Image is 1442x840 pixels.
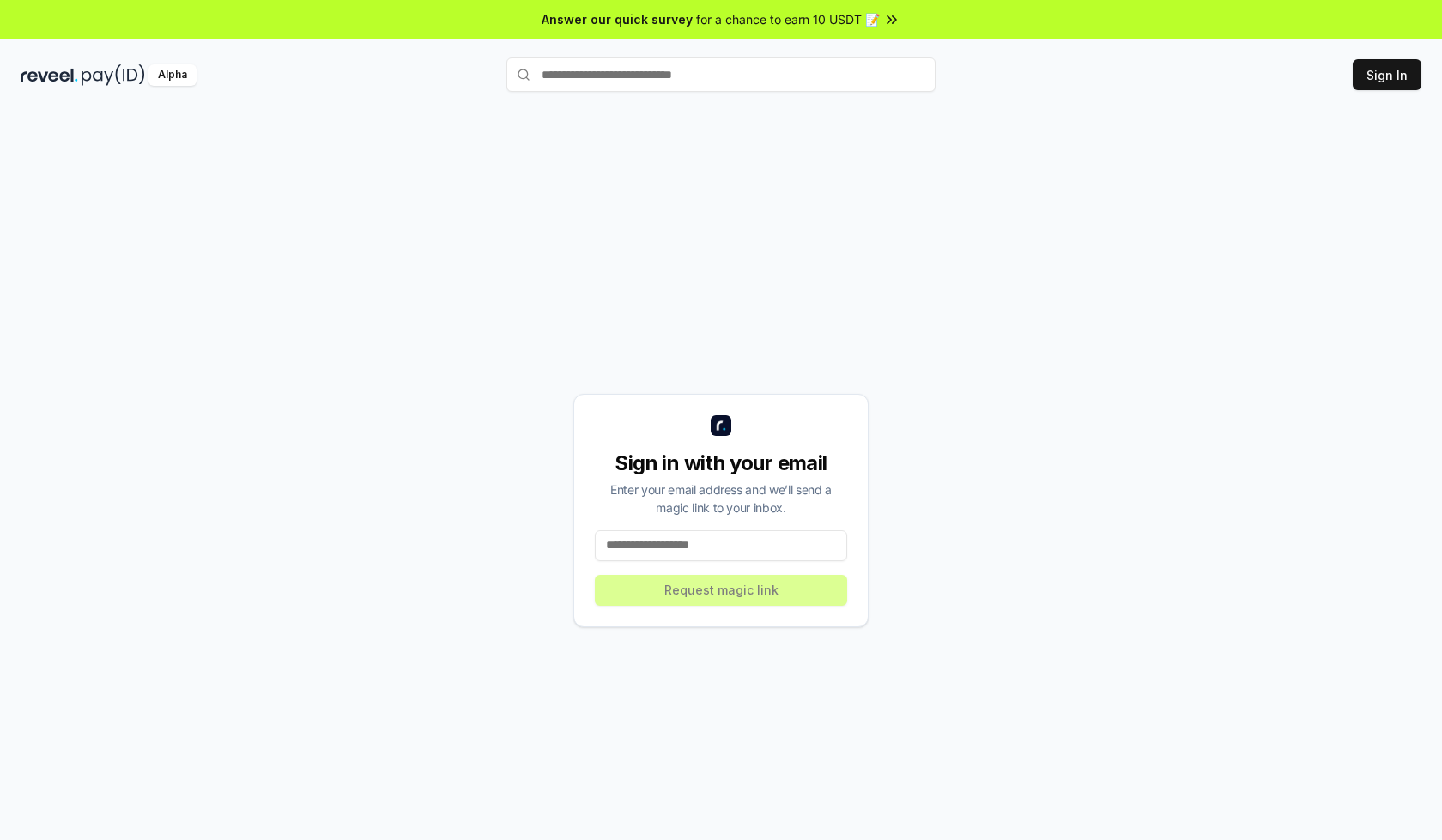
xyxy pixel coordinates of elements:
[1353,59,1421,90] button: Sign In
[542,10,693,28] span: Answer our quick survey
[21,64,78,86] img: reveel_dark
[595,480,847,517] div: Enter your email address and we’ll send a magic link to your inbox.
[711,415,731,436] img: logo_small
[595,450,847,477] div: Sign in with your email
[148,64,197,86] div: Alpha
[696,10,880,28] span: for a chance to earn 10 USDT 📝
[82,64,145,86] img: pay_id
